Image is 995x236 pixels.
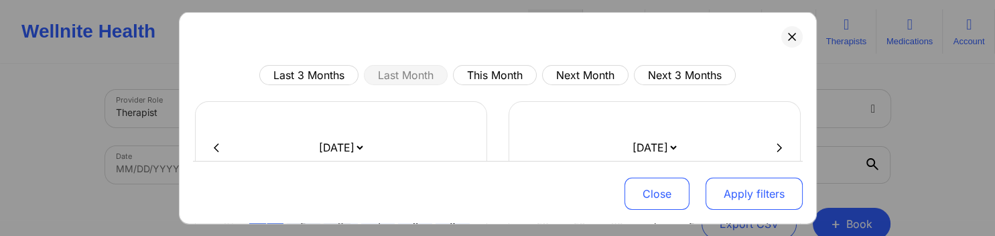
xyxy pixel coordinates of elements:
[634,65,736,85] button: Next 3 Months
[364,65,448,85] button: Last Month
[542,65,628,85] button: Next Month
[453,65,537,85] button: This Month
[706,178,803,210] button: Apply filters
[259,65,358,85] button: Last 3 Months
[624,178,689,210] button: Close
